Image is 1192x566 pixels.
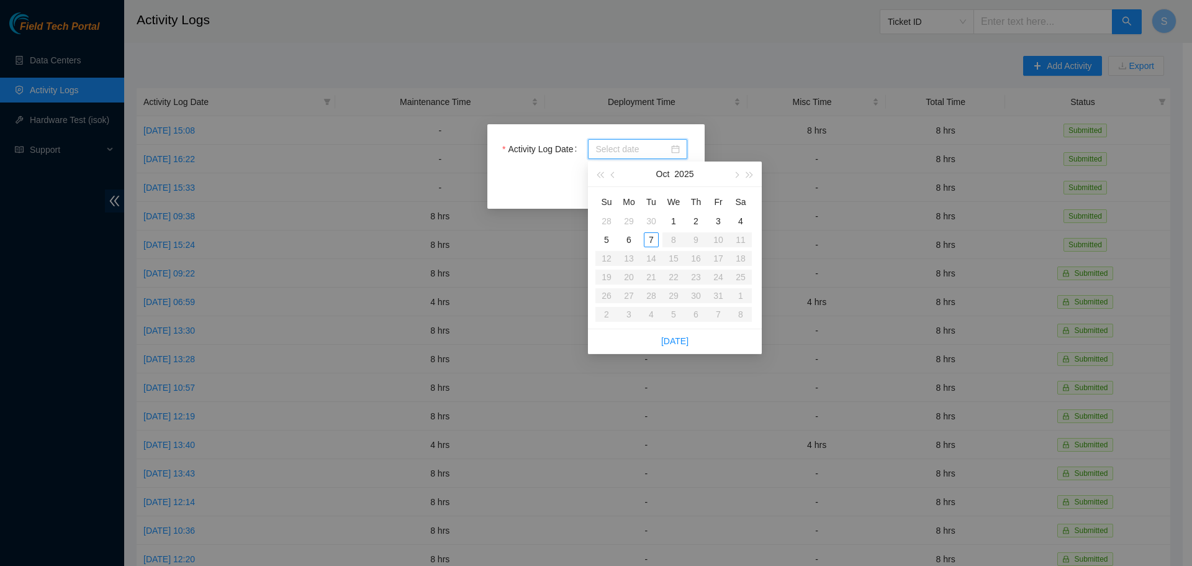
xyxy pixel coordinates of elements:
a: [DATE] [661,336,689,346]
td: 2025-10-03 [707,212,729,231]
td: 2025-10-07 [640,231,662,249]
td: 2025-10-04 [729,212,752,231]
div: 28 [599,214,614,229]
div: 29 [621,214,636,229]
input: Activity Log Date [595,142,669,156]
td: 2025-10-05 [595,231,618,249]
th: We [662,192,685,212]
td: 2025-10-01 [662,212,685,231]
div: 6 [621,232,636,247]
div: 3 [711,214,726,229]
th: Sa [729,192,752,212]
td: 2025-09-30 [640,212,662,231]
th: Fr [707,192,729,212]
th: Th [685,192,707,212]
td: 2025-10-02 [685,212,707,231]
label: Activity Log Date [502,139,582,159]
button: Oct [656,162,670,186]
th: Mo [618,192,640,212]
td: 2025-09-29 [618,212,640,231]
div: 30 [644,214,659,229]
div: 4 [733,214,748,229]
th: Su [595,192,618,212]
div: 5 [599,232,614,247]
div: 1 [666,214,681,229]
div: 2 [689,214,703,229]
td: 2025-10-06 [618,231,640,249]
div: 7 [644,232,659,247]
button: 2025 [674,162,693,186]
td: 2025-09-28 [595,212,618,231]
th: Tu [640,192,662,212]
